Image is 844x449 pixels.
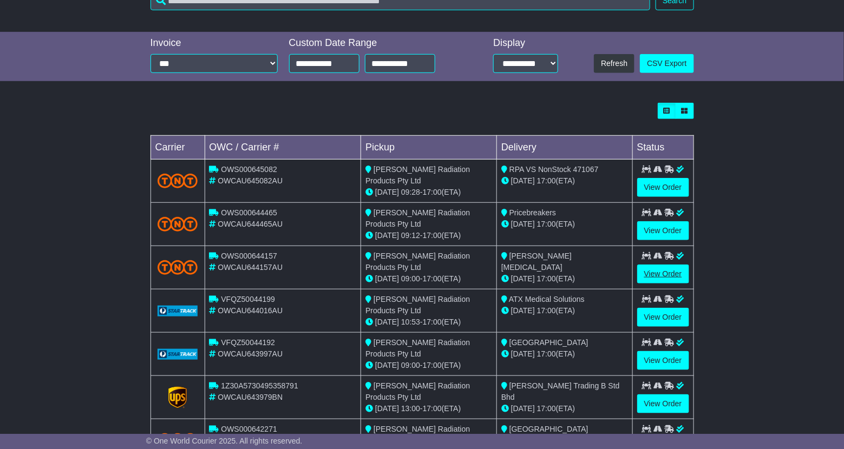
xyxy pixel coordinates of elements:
div: (ETA) [501,305,628,316]
span: [DATE] [511,306,535,315]
span: 17:00 [423,318,442,326]
td: OWC / Carrier # [205,136,361,160]
span: OWCAU645082AU [218,176,283,185]
a: CSV Export [640,54,693,73]
span: 09:00 [401,361,420,369]
span: 10:53 [401,318,420,326]
span: OWS000644465 [221,208,277,217]
span: OWS000644157 [221,252,277,260]
span: 17:00 [423,231,442,240]
span: 17:00 [423,188,442,196]
button: Refresh [594,54,634,73]
span: © One World Courier 2025. All rights reserved. [146,437,303,445]
span: [DATE] [511,404,535,413]
span: 17:00 [537,274,556,283]
span: VFQZ50044199 [221,295,275,303]
img: GetCarrierServiceLogo [158,306,198,316]
span: ATX Medical Solutions [509,295,585,303]
div: (ETA) [501,348,628,360]
td: Carrier [151,136,205,160]
span: [PERSON_NAME] Radiation Products Pty Ltd [365,208,470,228]
span: [DATE] [375,404,399,413]
span: [PERSON_NAME] Radiation Products Pty Ltd [365,165,470,185]
span: [PERSON_NAME] Radiation Products Pty Ltd [365,381,470,401]
span: OWCAU643997AU [218,349,283,358]
td: Status [632,136,693,160]
span: [PERSON_NAME] Radiation Products Pty Ltd [365,252,470,272]
img: GetCarrierServiceLogo [158,349,198,360]
div: - (ETA) [365,273,492,285]
span: [PERSON_NAME] Radiation Products Pty Ltd [365,295,470,315]
span: 17:00 [423,404,442,413]
span: [PERSON_NAME] Trading B Std Bhd [501,381,620,401]
span: [DATE] [511,176,535,185]
span: [PERSON_NAME] Radiation Products Pty Ltd [365,425,470,445]
span: [PERSON_NAME] [MEDICAL_DATA] [501,252,572,272]
div: Invoice [151,37,278,49]
div: Display [493,37,558,49]
span: [DATE] [375,318,399,326]
div: - (ETA) [365,316,492,328]
span: VFQZ50044192 [221,338,275,347]
div: (ETA) [501,175,628,187]
span: 13:00 [401,404,420,413]
span: 1Z30A5730495358791 [221,381,298,390]
span: 17:00 [537,220,556,228]
span: 17:00 [423,361,442,369]
a: View Order [637,308,689,327]
span: [DATE] [511,349,535,358]
span: RPA VS NonStock 471067 [509,165,599,174]
img: TNT_Domestic.png [158,217,198,232]
span: OWS000642271 [221,425,277,433]
img: TNT_Domestic.png [158,433,198,448]
span: 17:00 [423,274,442,283]
span: OWCAU643979BN [218,393,283,401]
span: [PERSON_NAME] Radiation Products Pty Ltd [365,338,470,358]
span: [GEOGRAPHIC_DATA] [509,425,588,433]
span: 17:00 [537,306,556,315]
a: View Order [637,178,689,197]
span: 17:00 [537,176,556,185]
span: 17:00 [537,349,556,358]
span: OWCAU644157AU [218,263,283,272]
div: - (ETA) [365,187,492,198]
span: OWS000645082 [221,165,277,174]
span: 09:28 [401,188,420,196]
a: View Order [637,221,689,240]
span: Pricebreakers [509,208,556,217]
span: [DATE] [375,274,399,283]
div: - (ETA) [365,403,492,414]
div: (ETA) [501,403,628,414]
span: [GEOGRAPHIC_DATA] [509,338,588,347]
span: 09:12 [401,231,420,240]
img: GetCarrierServiceLogo [168,387,187,408]
td: Pickup [361,136,497,160]
div: - (ETA) [365,360,492,371]
div: - (ETA) [365,230,492,241]
a: View Order [637,351,689,370]
span: [DATE] [375,361,399,369]
span: 09:00 [401,274,420,283]
span: [DATE] [511,220,535,228]
a: View Order [637,265,689,283]
img: TNT_Domestic.png [158,260,198,275]
a: View Order [637,394,689,413]
div: (ETA) [501,219,628,230]
td: Delivery [496,136,632,160]
div: (ETA) [501,273,628,285]
img: TNT_Domestic.png [158,174,198,188]
span: OWCAU644465AU [218,220,283,228]
span: 17:00 [537,404,556,413]
span: OWCAU644016AU [218,306,283,315]
div: Custom Date Range [289,37,463,49]
span: [DATE] [375,231,399,240]
span: [DATE] [375,188,399,196]
span: [DATE] [511,274,535,283]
